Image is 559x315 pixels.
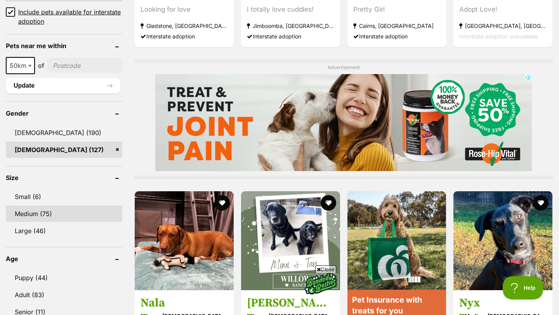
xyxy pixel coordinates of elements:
span: Interstate adoption unavailable [459,33,538,40]
div: Advertisement [134,60,553,179]
div: Interstate adoption [141,31,228,42]
strong: Gladstone, [GEOGRAPHIC_DATA] [141,21,228,31]
a: [DEMOGRAPHIC_DATA] (127) [6,142,122,158]
img: Nyx - Australian Kelpie Dog [453,191,552,290]
img: bonded besties [301,264,340,303]
span: Close [315,265,336,273]
button: favourite [214,195,230,211]
div: Interstate adoption [247,31,334,42]
span: 50km [7,60,34,71]
img: Mimi - Labrador Retriever Dog [241,191,340,290]
span: 50km [6,57,35,74]
a: Small (6) [6,189,122,205]
button: Update [6,78,120,93]
div: Pretty Girl [353,4,441,15]
div: I totally love cuddles! [247,4,334,15]
span: of [38,61,44,70]
button: favourite [533,195,549,211]
img: Nala - Rhodesian Ridgeback x Mixed breed Dog [135,191,234,290]
h3: Nyx [459,296,547,310]
a: Large (46) [6,223,122,239]
strong: Cairns, [GEOGRAPHIC_DATA] [353,21,441,31]
button: favourite [321,195,336,211]
a: Include pets available for interstate adoption [6,7,122,26]
header: Age [6,255,122,262]
header: Gender [6,110,122,117]
a: [DEMOGRAPHIC_DATA] (190) [6,125,122,141]
strong: [GEOGRAPHIC_DATA], [GEOGRAPHIC_DATA] [459,21,547,31]
header: Size [6,174,122,181]
a: Adult (83) [6,287,122,303]
input: postcode [47,58,122,73]
strong: Jimboomba, [GEOGRAPHIC_DATA] [247,21,334,31]
div: Adopt Love! [459,4,547,15]
a: Puppy (44) [6,270,122,286]
iframe: Help Scout Beacon - Open [503,276,543,299]
span: Include pets available for interstate adoption [18,7,122,26]
iframe: Advertisement [138,276,421,311]
header: Pets near me within [6,42,122,49]
div: Interstate adoption [353,31,441,42]
iframe: Advertisement [155,74,532,171]
a: Medium (75) [6,206,122,222]
div: Looking for love [141,4,228,15]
